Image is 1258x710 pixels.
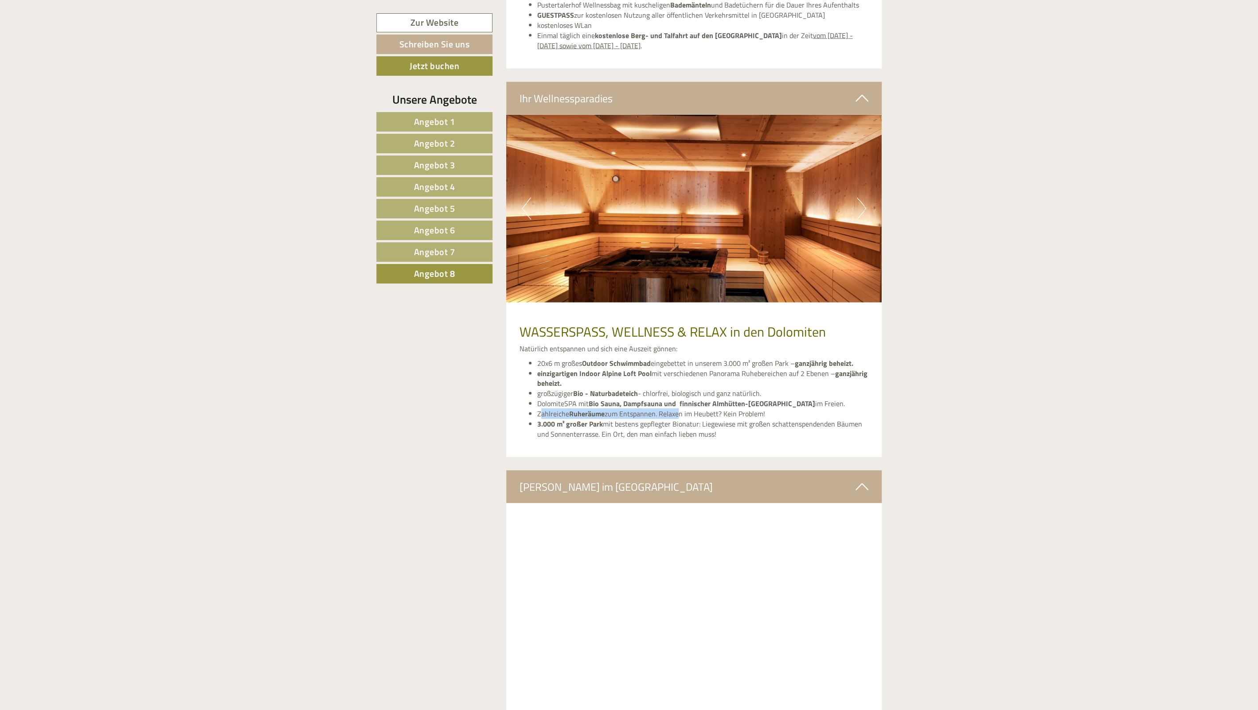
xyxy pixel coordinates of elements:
[582,358,651,369] strong: Outdoor Schwimmbad
[414,158,455,172] span: Angebot 3
[376,56,492,76] a: Jetzt buchen
[414,136,455,150] span: Angebot 2
[537,388,869,399] li: großzügiger - chlorfrei, biologisch und ganz natürlich.
[414,223,455,237] span: Angebot 6
[537,30,853,51] u: vom [DATE] - [DATE] sowie vom [DATE] - [DATE]
[537,419,869,439] li: mit bestens gepflegter Bionatur: Liegewiese mit großen schattenspendenden Bäumen und Sonnenterras...
[537,369,869,389] li: mit verschiedenen Panorama Ruhebereichen auf 2 Ebenen –
[569,408,605,419] strong: Ruheräume
[414,245,455,259] span: Angebot 7
[520,344,869,354] p: Natürlich entspannen und sich eine Auszeit gönnen:
[537,10,574,20] strong: GUESTPASS
[414,180,455,194] span: Angebot 4
[537,409,869,419] li: Zahlreiche zum Entspannen. Relaxen im Heubett? Kein Problem!
[506,82,882,115] div: Ihr Wellnessparadies
[537,20,869,31] li: kostenloses WLan
[537,358,869,369] li: 20x6 m großes eingebettet in unserem 3.000 m² großen Park –
[292,229,349,249] button: Senden
[537,368,652,379] strong: einzigartigen Indoor Alpine Loft Pool
[414,202,455,215] span: Angebot 5
[414,115,455,128] span: Angebot 1
[376,91,492,108] div: Unsere Angebote
[537,368,867,389] strong: ganzjährig beheizt.
[522,198,531,220] button: Previous
[537,399,869,409] li: DolomiteSPA mit im Freien.
[857,198,866,220] button: Next
[537,10,869,20] li: zur kostenlosen Nutzung aller öffentlichen Verkehrsmittel in [GEOGRAPHIC_DATA]
[795,358,853,369] strong: ganzjährig beheizt.
[506,470,882,503] div: [PERSON_NAME] im [GEOGRAPHIC_DATA]
[573,388,638,399] strong: Bio - Naturbadeteich
[520,322,826,342] span: WASSERSPASS, WELLNESS & RELAX in den Dolomiten
[537,31,869,51] li: Einmal täglich eine in der Zeit .
[595,30,782,41] strong: kostenlose Berg- und Talfahrt auf den [GEOGRAPHIC_DATA]
[376,13,492,32] a: Zur Website
[589,398,815,409] strong: Bio Sauna, Dampfsauna und finnischer Almhütten-[GEOGRAPHIC_DATA]
[414,267,455,280] span: Angebot 8
[376,35,492,54] a: Schreiben Sie uns
[537,419,603,429] strong: 3.000 m² großer Park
